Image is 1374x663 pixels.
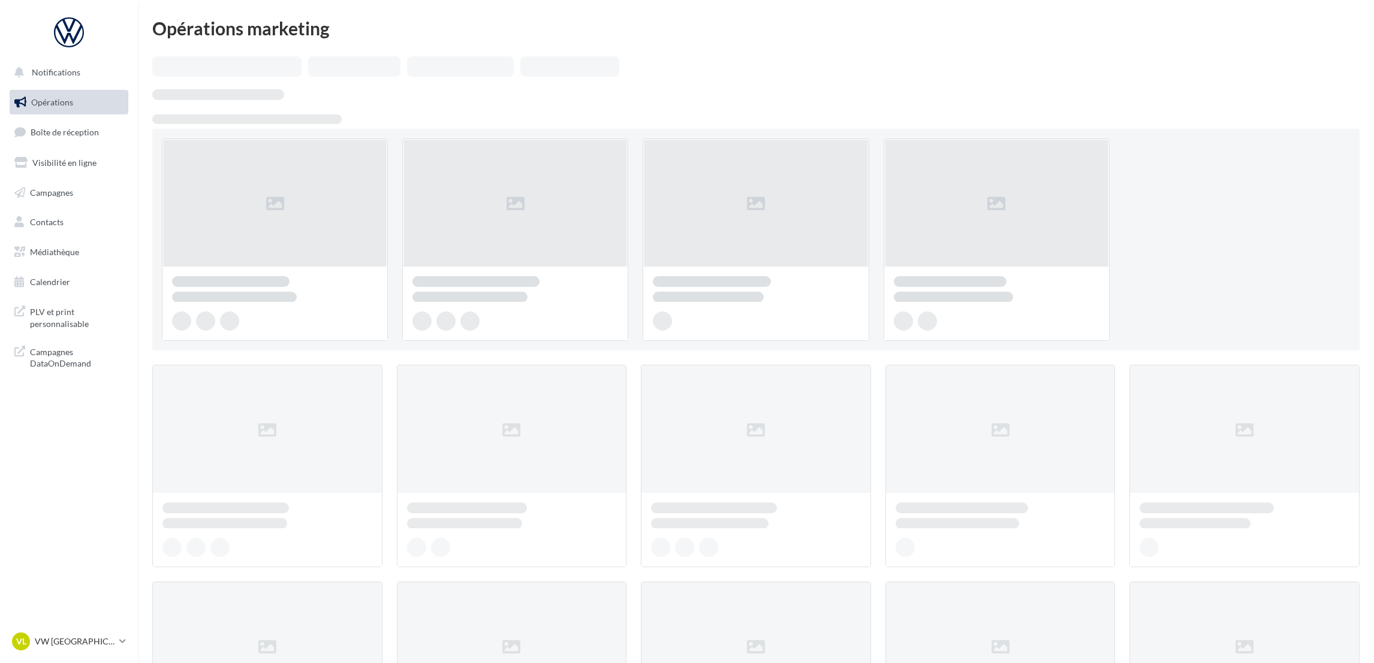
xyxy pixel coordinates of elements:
span: Contacts [30,217,64,227]
span: PLV et print personnalisable [30,304,123,329]
a: PLV et print personnalisable [7,299,131,334]
a: Visibilité en ligne [7,150,131,175]
span: Médiathèque [30,247,79,257]
a: Contacts [7,210,131,235]
span: Boîte de réception [31,127,99,137]
span: Opérations [31,97,73,107]
a: Médiathèque [7,240,131,265]
span: Campagnes [30,187,73,197]
a: Boîte de réception [7,119,131,145]
a: VL VW [GEOGRAPHIC_DATA] [10,630,128,653]
a: Campagnes DataOnDemand [7,339,131,374]
span: Calendrier [30,277,70,287]
p: VW [GEOGRAPHIC_DATA] [35,635,115,647]
a: Campagnes [7,180,131,205]
span: Visibilité en ligne [32,158,97,168]
span: Notifications [32,67,80,77]
a: Calendrier [7,270,131,295]
div: Opérations marketing [152,19,1360,37]
span: Campagnes DataOnDemand [30,344,123,370]
span: VL [16,635,26,647]
button: Notifications [7,60,126,85]
a: Opérations [7,90,131,115]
